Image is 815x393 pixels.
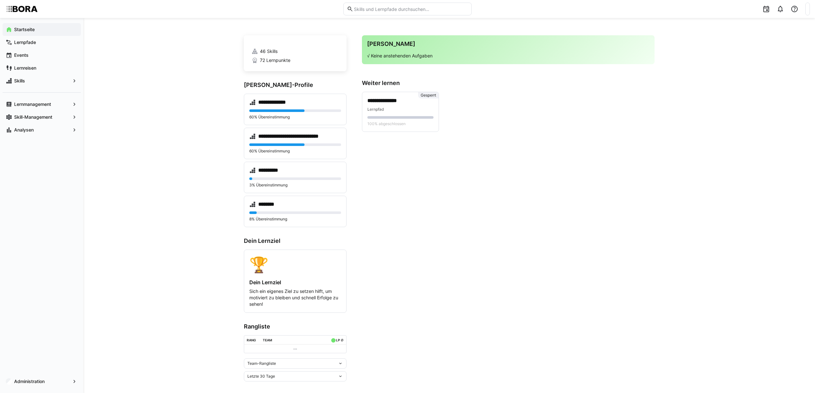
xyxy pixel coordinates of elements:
span: 46 Skills [260,48,278,55]
div: Team [263,338,272,342]
h3: Dein Lernziel [244,237,347,244]
p: 3% Übereinstimmung [249,183,341,188]
p: 8% Übereinstimmung [249,217,341,222]
span: Gesperrt [421,93,436,98]
span: Lernpfad [367,107,384,112]
h4: Dein Lernziel [249,279,341,286]
p: 60% Übereinstimmung [249,149,341,154]
h3: Weiter lernen [362,80,655,87]
p: √ Keine anstehenden Aufgaben [367,53,649,59]
span: 72 Lernpunkte [260,57,290,64]
h3: Rangliste [244,323,347,330]
p: Sich ein eigenes Ziel zu setzen hilft, um motiviert zu bleiben und schnell Erfolge zu sehen! [249,288,341,307]
a: ø [341,337,344,342]
div: LP [336,338,340,342]
div: Rang [247,338,256,342]
h3: [PERSON_NAME] [367,40,649,47]
p: 60% Übereinstimmung [249,115,341,120]
h3: [PERSON_NAME]-Profile [244,81,347,89]
div: 🏆 [249,255,341,274]
span: 100% abgeschlossen [367,121,406,126]
span: Letzte 30 Tage [247,374,275,379]
input: Skills und Lernpfade durchsuchen… [353,6,468,12]
a: 46 Skills [252,48,339,55]
span: Team-Rangliste [247,361,276,366]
